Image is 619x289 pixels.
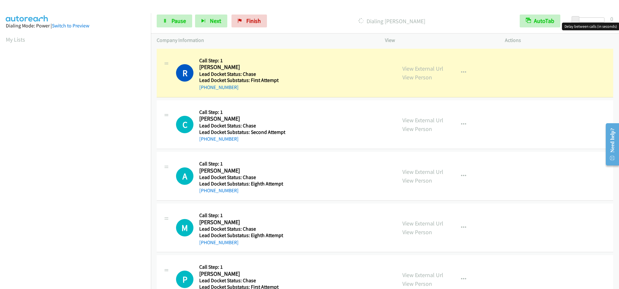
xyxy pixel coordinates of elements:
a: View Person [402,74,432,81]
a: View External Url [402,168,443,175]
h1: C [176,116,193,133]
a: View Person [402,280,432,287]
div: The call is yet to be attempted [176,219,193,236]
h5: Lead Docket Status: Chase [199,71,283,77]
a: Pause [157,15,192,27]
span: Pause [172,17,186,25]
iframe: Resource Center [600,119,619,170]
span: Next [210,17,221,25]
button: AutoTab [520,15,560,27]
h5: Call Step: 1 [199,109,285,115]
h5: Lead Docket Substatus: Eighth Attempt [199,232,283,239]
h1: A [176,167,193,185]
h5: Lead Docket Status: Chase [199,277,283,284]
p: Dialing [PERSON_NAME] [276,17,508,25]
h5: Lead Docket Status: Chase [199,174,283,181]
a: [PHONE_NUMBER] [199,239,239,245]
h2: [PERSON_NAME] [199,64,283,71]
a: [PHONE_NUMBER] [199,136,239,142]
div: The call is yet to be attempted [176,167,193,185]
a: My Lists [6,36,25,43]
div: The call is yet to be attempted [176,271,193,288]
h2: [PERSON_NAME] [199,115,283,123]
a: View External Url [402,116,443,124]
h1: P [176,271,193,288]
a: View External Url [402,220,443,227]
h5: Lead Docket Substatus: Second Attempt [199,129,285,135]
h5: Call Step: 1 [199,264,283,270]
h5: Lead Docket Substatus: Eighth Attempt [199,181,283,187]
a: View Person [402,228,432,236]
h5: Call Step: 1 [199,212,283,219]
p: Actions [505,36,613,44]
a: View External Url [402,271,443,279]
a: View Person [402,177,432,184]
span: Finish [246,17,261,25]
button: Next [195,15,227,27]
a: Switch to Preview [52,23,89,29]
a: Finish [231,15,267,27]
p: View [385,36,493,44]
a: [PHONE_NUMBER] [199,84,239,90]
h2: [PERSON_NAME] [199,219,283,226]
h5: Call Step: 1 [199,57,283,64]
h5: Lead Docket Status: Chase [199,226,283,232]
div: The call is yet to be attempted [176,116,193,133]
a: [PHONE_NUMBER] [199,187,239,194]
h1: M [176,219,193,236]
div: 0 [610,15,613,23]
h5: Call Step: 1 [199,161,283,167]
p: Company Information [157,36,373,44]
h2: [PERSON_NAME] [199,167,283,174]
a: View Person [402,125,432,133]
h5: Lead Docket Status: Chase [199,123,285,129]
a: View External Url [402,65,443,72]
h5: Lead Docket Substatus: First Attempt [199,77,283,84]
h2: [PERSON_NAME] [199,270,283,278]
h1: R [176,64,193,82]
div: Dialing Mode: Power | [6,22,145,30]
